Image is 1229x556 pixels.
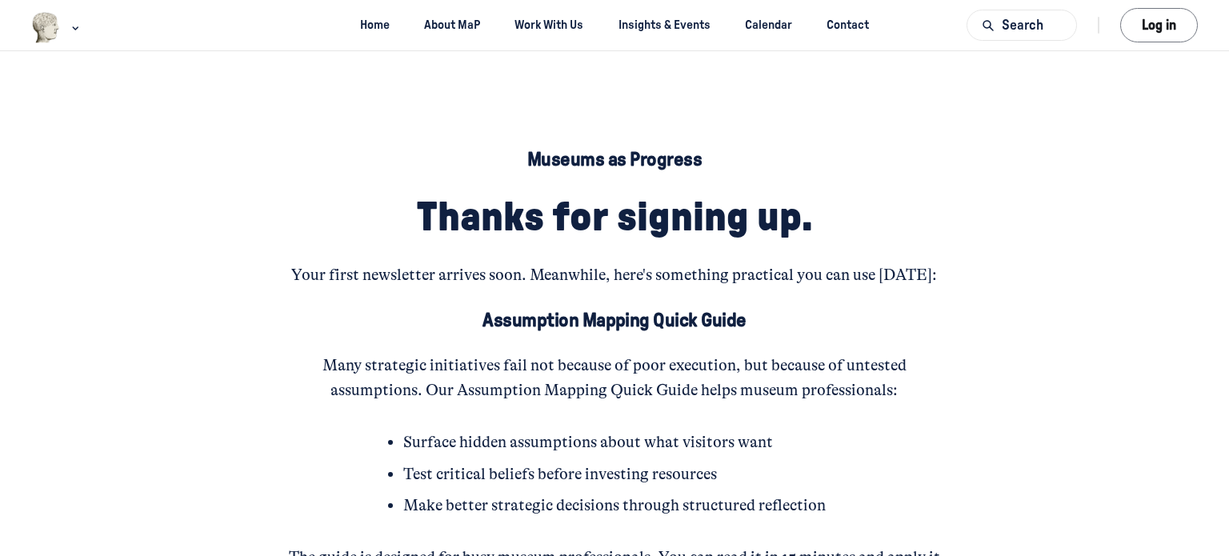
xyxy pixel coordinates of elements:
[1120,8,1198,42] button: Log in
[731,10,806,40] a: Calendar
[417,197,812,238] span: Thanks for signing up.
[403,433,773,451] span: Surface hidden assumptions about what visitors want
[403,465,717,483] span: Test critical beliefs before investing resources
[403,496,826,514] span: Make better strategic decisions through structured reflection
[322,356,910,399] span: Many strategic initiatives fail not because of poor execution, but because of untested assumption...
[482,311,746,330] span: Assumption Mapping Quick Guide
[31,12,61,43] img: Museums as Progress logo
[291,266,937,284] span: Your first newsletter arrives soon. Meanwhile, here's something practical you can use [DATE]:
[527,150,702,170] span: Museums as Progress
[604,10,724,40] a: Insights & Events
[410,10,494,40] a: About MaP
[31,10,83,45] button: Museums as Progress logo
[501,10,598,40] a: Work With Us
[967,10,1077,41] button: Search
[346,10,404,40] a: Home
[813,10,883,40] a: Contact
